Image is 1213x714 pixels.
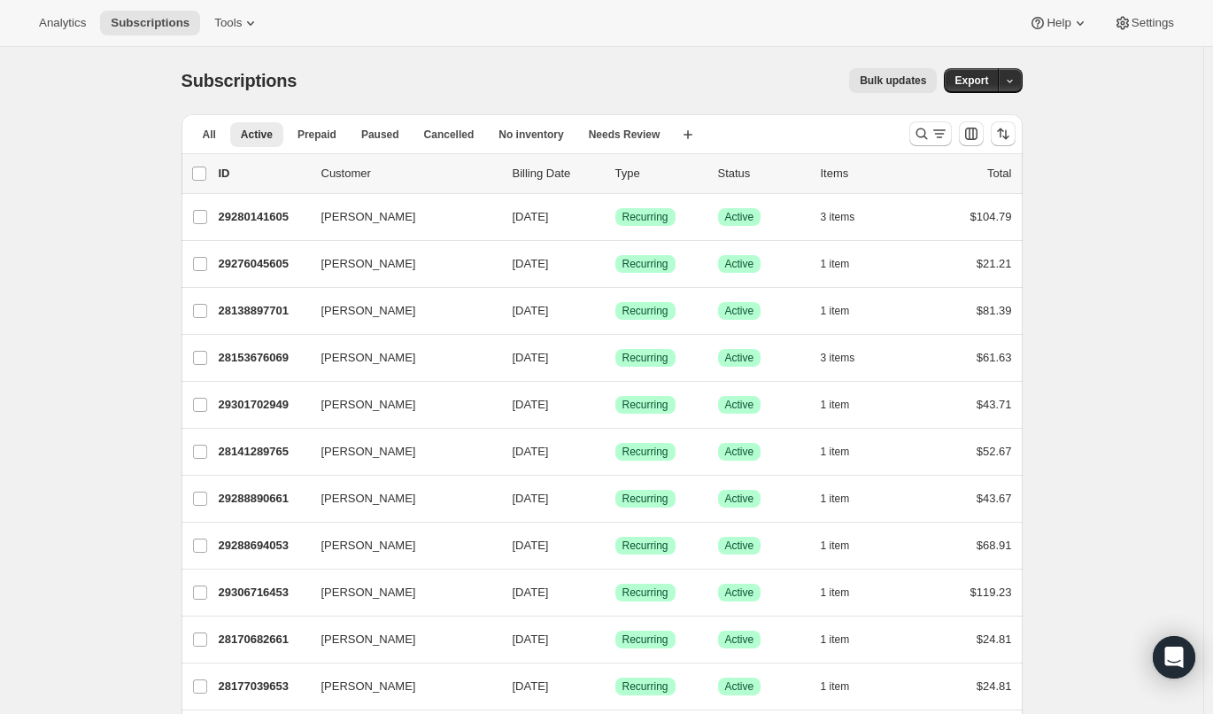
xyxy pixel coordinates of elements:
span: Active [725,586,754,600]
span: Subscriptions [182,71,297,90]
button: Customize table column order and visibility [959,121,984,146]
button: Analytics [28,11,97,35]
span: Cancelled [424,128,475,142]
div: Type [615,165,704,182]
span: [PERSON_NAME] [321,349,416,367]
span: Help [1047,16,1070,30]
div: 28141289765[PERSON_NAME][DATE]SuccessRecurringSuccessActive1 item$52.67 [219,439,1012,464]
span: [PERSON_NAME] [321,584,416,601]
span: Recurring [622,351,668,365]
div: 29306716453[PERSON_NAME][DATE]SuccessRecurringSuccessActive1 item$119.23 [219,580,1012,605]
span: [DATE] [513,304,549,317]
span: Export [954,74,988,88]
p: ID [219,165,307,182]
span: Recurring [622,492,668,506]
button: 3 items [821,205,875,229]
span: Tools [214,16,242,30]
p: 28153676069 [219,349,307,367]
div: 28170682661[PERSON_NAME][DATE]SuccessRecurringSuccessActive1 item$24.81 [219,627,1012,652]
button: 1 item [821,627,869,652]
span: Recurring [622,210,668,224]
span: [PERSON_NAME] [321,678,416,695]
span: Recurring [622,257,668,271]
span: 1 item [821,398,850,412]
button: [PERSON_NAME] [311,532,488,560]
span: [PERSON_NAME] [321,490,416,508]
span: [DATE] [513,257,549,270]
button: Export [944,68,999,93]
p: Status [718,165,807,182]
span: $104.79 [970,210,1012,223]
span: $24.81 [977,679,1012,693]
span: Active [725,210,754,224]
span: [PERSON_NAME] [321,255,416,273]
button: [PERSON_NAME] [311,485,488,513]
button: [PERSON_NAME] [311,203,488,231]
span: [DATE] [513,679,549,693]
div: Open Intercom Messenger [1153,636,1195,679]
span: 1 item [821,539,850,553]
span: 1 item [821,304,850,318]
div: IDCustomerBilling DateTypeStatusItemsTotal [219,165,1012,182]
p: 29301702949 [219,396,307,414]
p: Total [987,165,1011,182]
span: 3 items [821,210,855,224]
span: [PERSON_NAME] [321,443,416,461]
p: 29280141605 [219,208,307,226]
span: Active [725,633,754,647]
span: No inventory [498,128,563,142]
span: Active [725,257,754,271]
span: 1 item [821,257,850,271]
span: [DATE] [513,351,549,364]
span: [DATE] [513,586,549,599]
span: 1 item [821,679,850,694]
span: Active [725,398,754,412]
button: 1 item [821,439,869,464]
p: 29276045605 [219,255,307,273]
button: 1 item [821,392,869,417]
span: [PERSON_NAME] [321,396,416,414]
button: Tools [204,11,270,35]
span: $52.67 [977,445,1012,458]
span: All [203,128,216,142]
span: Active [725,539,754,553]
p: 29306716453 [219,584,307,601]
span: 1 item [821,492,850,506]
span: [DATE] [513,633,549,646]
button: 3 items [821,345,875,370]
span: Active [725,304,754,318]
div: 29276045605[PERSON_NAME][DATE]SuccessRecurringSuccessActive1 item$21.21 [219,252,1012,276]
span: $43.71 [977,398,1012,411]
div: 29288890661[PERSON_NAME][DATE]SuccessRecurringSuccessActive1 item$43.67 [219,486,1012,511]
p: 28177039653 [219,678,307,695]
div: 28177039653[PERSON_NAME][DATE]SuccessRecurringSuccessActive1 item$24.81 [219,674,1012,699]
span: $21.21 [977,257,1012,270]
button: [PERSON_NAME] [311,250,488,278]
span: 1 item [821,445,850,459]
span: Paused [361,128,399,142]
button: Create new view [674,122,702,147]
span: [PERSON_NAME] [321,302,416,320]
span: Recurring [622,539,668,553]
span: Recurring [622,304,668,318]
button: [PERSON_NAME] [311,578,488,607]
span: Analytics [39,16,86,30]
span: 1 item [821,586,850,600]
button: 1 item [821,580,869,605]
span: $43.67 [977,492,1012,505]
span: Recurring [622,679,668,694]
p: Customer [321,165,498,182]
button: 1 item [821,299,869,323]
span: $24.81 [977,633,1012,646]
button: [PERSON_NAME] [311,625,488,654]
span: Subscriptions [111,16,189,30]
span: $119.23 [970,586,1012,599]
button: 1 item [821,486,869,511]
button: Bulk updates [849,68,937,93]
button: Search and filter results [909,121,952,146]
span: Recurring [622,445,668,459]
span: Needs Review [589,128,661,142]
div: 29301702949[PERSON_NAME][DATE]SuccessRecurringSuccessActive1 item$43.71 [219,392,1012,417]
button: 1 item [821,252,869,276]
button: [PERSON_NAME] [311,672,488,701]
